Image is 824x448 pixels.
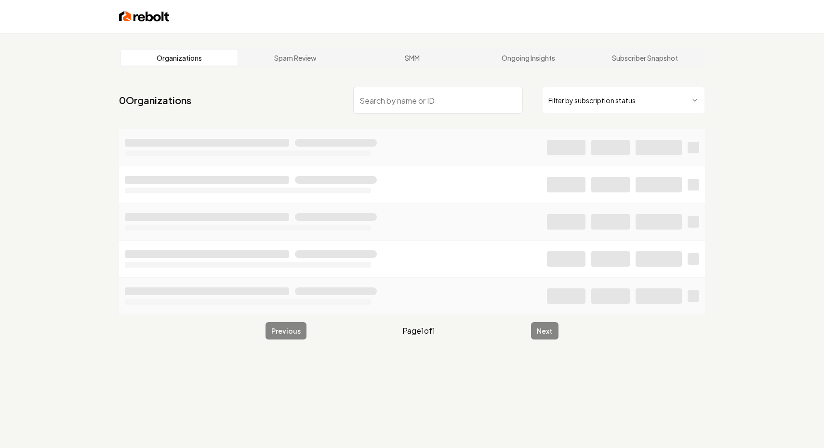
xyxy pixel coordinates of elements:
a: Spam Review [238,50,354,66]
input: Search by name or ID [353,87,523,114]
a: Organizations [121,50,238,66]
a: Subscriber Snapshot [586,50,703,66]
a: 0Organizations [119,94,191,107]
span: Page 1 of 1 [402,325,435,337]
img: Rebolt Logo [119,10,170,23]
a: Ongoing Insights [470,50,587,66]
a: SMM [354,50,470,66]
